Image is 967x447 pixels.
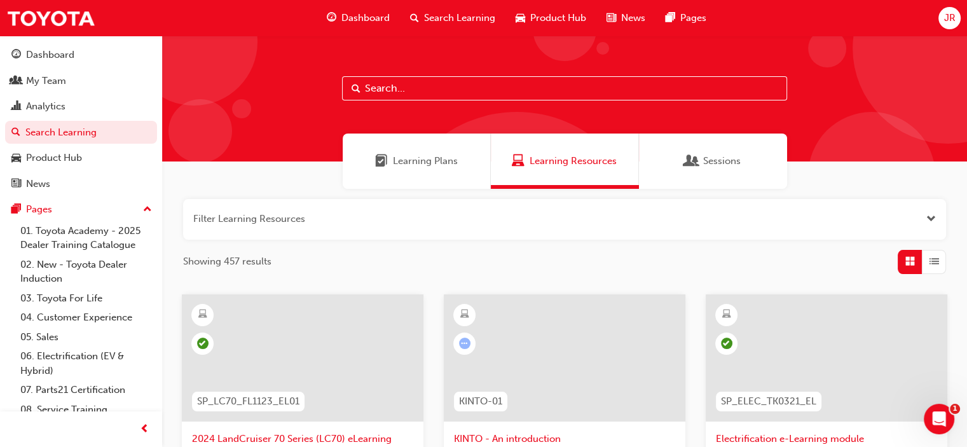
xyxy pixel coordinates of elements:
[140,422,149,437] span: prev-icon
[183,254,271,269] span: Showing 457 results
[607,10,616,26] span: news-icon
[11,50,21,61] span: guage-icon
[722,306,731,323] span: learningResourceType_ELEARNING-icon
[5,198,157,221] button: Pages
[459,338,470,349] span: learningRecordVerb_ATTEMPT-icon
[26,151,82,165] div: Product Hub
[26,74,66,88] div: My Team
[530,11,586,25] span: Product Hub
[929,254,939,269] span: List
[950,404,960,414] span: 1
[352,81,360,96] span: Search
[15,347,157,380] a: 06. Electrification (EV & Hybrid)
[375,154,388,168] span: Learning Plans
[143,202,152,218] span: up-icon
[716,432,937,446] span: Electrification e-Learning module
[459,394,502,409] span: KINTO-01
[26,202,52,217] div: Pages
[341,11,390,25] span: Dashboard
[15,380,157,400] a: 07. Parts21 Certification
[197,338,209,349] span: learningRecordVerb_PASS-icon
[327,10,336,26] span: guage-icon
[26,177,50,191] div: News
[5,41,157,198] button: DashboardMy TeamAnalyticsSearch LearningProduct HubNews
[685,154,698,168] span: Sessions
[943,11,955,25] span: JR
[11,76,21,87] span: people-icon
[530,154,617,168] span: Learning Resources
[460,306,469,323] span: learningResourceType_ELEARNING-icon
[454,432,675,446] span: KINTO - An introduction
[926,212,936,226] button: Open the filter
[26,99,65,114] div: Analytics
[5,172,157,196] a: News
[721,394,816,409] span: SP_ELEC_TK0321_EL
[15,327,157,347] a: 05. Sales
[393,154,458,168] span: Learning Plans
[197,394,299,409] span: SP_LC70_FL1123_EL01
[317,5,400,31] a: guage-iconDashboard
[5,146,157,170] a: Product Hub
[26,48,74,62] div: Dashboard
[5,95,157,118] a: Analytics
[424,11,495,25] span: Search Learning
[343,134,491,189] a: Learning PlansLearning Plans
[721,338,732,349] span: learningRecordVerb_COMPLETE-icon
[905,254,915,269] span: Grid
[666,10,675,26] span: pages-icon
[516,10,525,26] span: car-icon
[342,76,787,100] input: Search...
[703,154,741,168] span: Sessions
[11,153,21,164] span: car-icon
[198,306,207,323] span: learningResourceType_ELEARNING-icon
[11,179,21,190] span: news-icon
[655,5,717,31] a: pages-iconPages
[5,69,157,93] a: My Team
[5,121,157,144] a: Search Learning
[938,7,961,29] button: JR
[491,134,639,189] a: Learning ResourcesLearning Resources
[512,154,525,168] span: Learning Resources
[11,127,20,139] span: search-icon
[15,308,157,327] a: 04. Customer Experience
[639,134,787,189] a: SessionsSessions
[596,5,655,31] a: news-iconNews
[11,101,21,113] span: chart-icon
[5,43,157,67] a: Dashboard
[15,400,157,420] a: 08. Service Training
[6,4,95,32] img: Trak
[621,11,645,25] span: News
[15,289,157,308] a: 03. Toyota For Life
[410,10,419,26] span: search-icon
[15,221,157,255] a: 01. Toyota Academy - 2025 Dealer Training Catalogue
[680,11,706,25] span: Pages
[505,5,596,31] a: car-iconProduct Hub
[11,204,21,216] span: pages-icon
[924,404,954,434] iframe: Intercom live chat
[15,255,157,289] a: 02. New - Toyota Dealer Induction
[400,5,505,31] a: search-iconSearch Learning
